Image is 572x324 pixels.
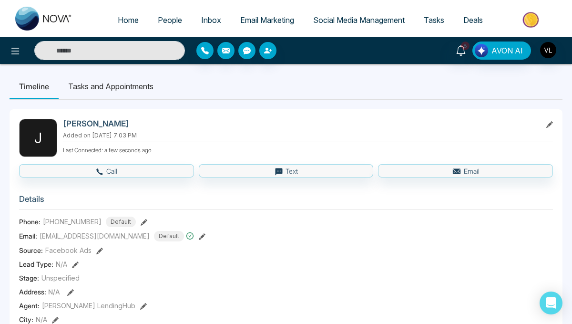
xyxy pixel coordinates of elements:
div: J [19,119,57,157]
img: Lead Flow [475,44,488,57]
div: Open Intercom Messenger [540,292,562,314]
li: Tasks and Appointments [59,73,163,99]
span: Stage: [19,273,39,283]
span: N/A [56,259,67,269]
p: Last Connected: a few seconds ago [63,144,553,155]
a: Inbox [192,11,231,29]
span: Source: [19,245,43,255]
li: Timeline [10,73,59,99]
span: Home [118,15,139,25]
span: Inbox [201,15,221,25]
a: Home [108,11,148,29]
img: User Avatar [540,42,556,58]
span: Address: [19,287,60,297]
span: [PERSON_NAME] LendingHub [42,301,135,311]
h2: [PERSON_NAME] [63,119,538,128]
span: Default [106,217,136,227]
img: Nova CRM Logo [15,7,72,31]
span: People [158,15,182,25]
span: AVON AI [491,45,523,56]
span: Unspecified [41,273,80,283]
button: AVON AI [472,42,531,60]
button: Text [199,164,374,178]
span: Agent: [19,301,40,311]
img: Market-place.gif [497,9,566,31]
a: 8 [449,42,472,58]
span: Social Media Management [313,15,405,25]
span: Email: [19,231,37,241]
span: Email Marketing [240,15,294,25]
span: Tasks [424,15,444,25]
span: [PHONE_NUMBER] [43,217,102,227]
span: Deals [463,15,483,25]
p: Added on [DATE] 7:03 PM [63,131,553,140]
h3: Details [19,194,553,209]
span: N/A [48,288,60,296]
a: Deals [454,11,492,29]
span: [EMAIL_ADDRESS][DOMAIN_NAME] [40,231,150,241]
span: Facebook Ads [45,245,92,255]
a: Tasks [414,11,454,29]
button: Email [378,164,553,178]
a: Email Marketing [231,11,304,29]
a: People [148,11,192,29]
span: Lead Type: [19,259,53,269]
span: Default [154,231,184,241]
span: 8 [461,42,470,50]
a: Social Media Management [304,11,414,29]
span: Phone: [19,217,41,227]
button: Call [19,164,194,178]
